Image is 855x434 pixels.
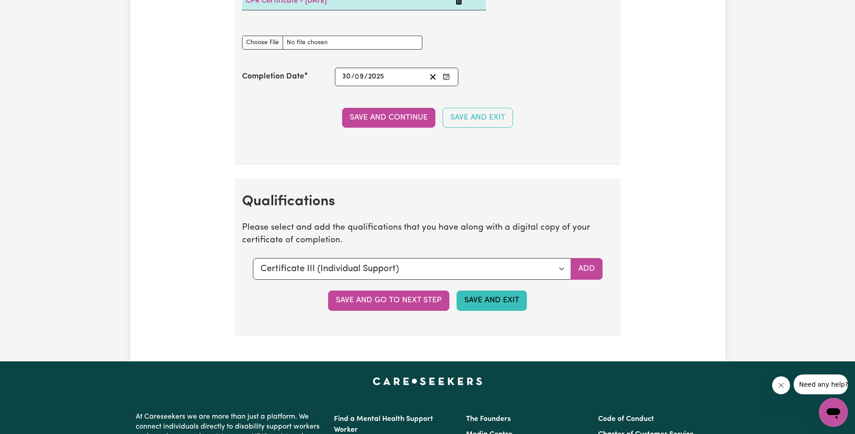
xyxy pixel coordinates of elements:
[364,73,368,81] span: /
[373,378,482,385] a: Careseekers home page
[351,73,355,81] span: /
[342,108,435,128] button: Save and Continue
[355,73,359,80] span: 0
[794,374,848,394] iframe: Message from company
[443,108,513,128] button: Save and Exit
[242,193,613,210] h2: Qualifications
[571,258,603,280] button: Add selected qualification
[334,416,433,434] a: Find a Mental Health Support Worker
[457,291,527,310] button: Save and Exit
[819,398,848,427] iframe: Button to launch messaging window
[772,376,790,394] iframe: Close message
[5,6,55,14] span: Need any help?
[342,71,351,83] input: --
[242,222,613,248] p: Please select and add the qualifications that you have along with a digital copy of your certific...
[242,71,304,83] label: Completion Date
[466,416,511,423] a: The Founders
[598,416,654,423] a: Code of Conduct
[355,71,364,83] input: --
[368,71,385,83] input: ----
[328,291,449,310] button: Save and go to next step
[426,71,440,83] button: Clear date
[440,71,453,83] button: Enter the Completion Date of your CPR Course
